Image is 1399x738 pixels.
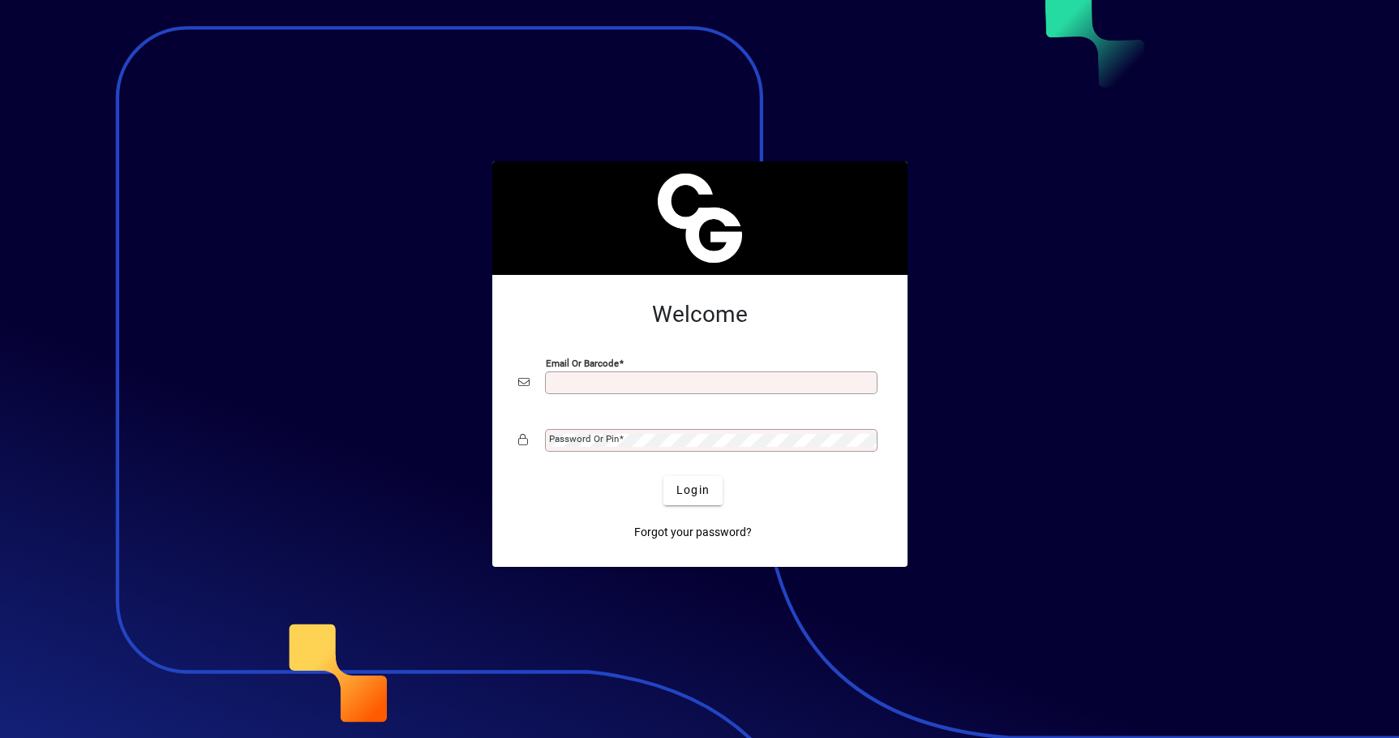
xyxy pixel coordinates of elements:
span: Forgot your password? [634,524,752,541]
mat-label: Password or Pin [549,433,619,444]
mat-label: Email or Barcode [546,357,619,368]
h2: Welcome [518,301,882,328]
button: Login [663,476,723,505]
a: Forgot your password? [628,518,758,547]
span: Login [676,482,710,499]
